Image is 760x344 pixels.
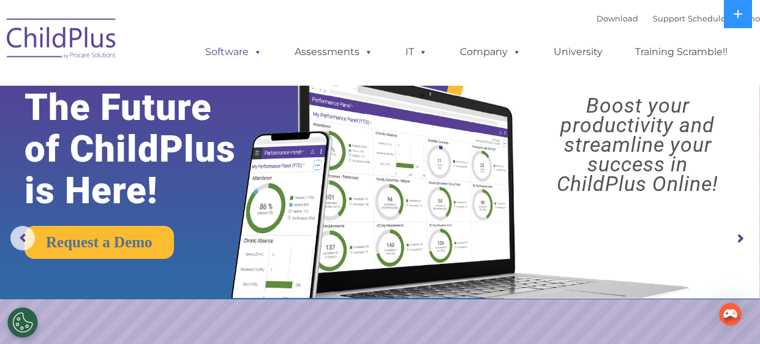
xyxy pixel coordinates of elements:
a: Download [596,13,638,23]
a: Support [653,13,685,23]
a: Company [448,40,533,64]
font: | [596,13,760,23]
a: Training Scramble!! [623,40,740,64]
button: Cookies Settings [7,307,38,338]
a: Software [193,40,274,64]
a: Request a Demo [24,226,174,259]
a: Assessments [282,40,385,64]
a: University [541,40,615,64]
img: ChildPlus by Procare Solutions [1,10,123,71]
a: Schedule A Demo [688,13,760,23]
a: IT [393,40,440,64]
rs-layer: The Future of ChildPlus is Here! [24,87,267,212]
rs-layer: Boost your productivity and streamline your success in ChildPlus Online! [525,95,750,193]
span: Last name [170,81,208,90]
span: Phone number [170,131,222,140]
